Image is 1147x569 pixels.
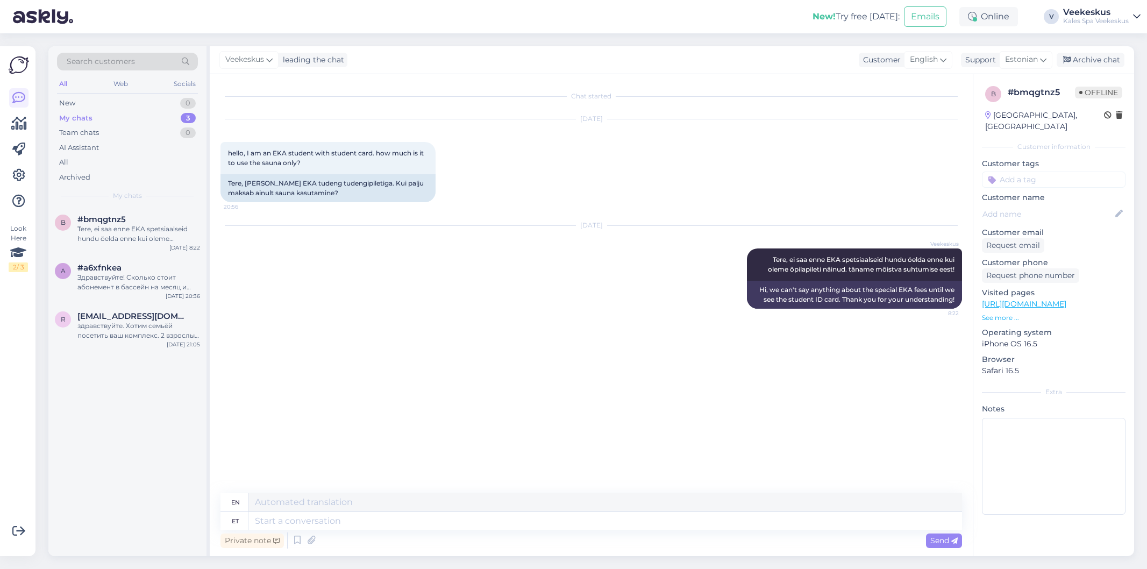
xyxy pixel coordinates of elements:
[982,158,1125,169] p: Customer tags
[169,244,200,252] div: [DATE] 8:22
[67,56,135,67] span: Search customers
[231,493,240,511] div: en
[1057,53,1124,67] div: Archive chat
[1075,87,1122,98] span: Offline
[985,110,1104,132] div: [GEOGRAPHIC_DATA], [GEOGRAPHIC_DATA]
[813,10,900,23] div: Try free [DATE]:
[982,268,1079,283] div: Request phone number
[1063,8,1141,25] a: VeekeskusKales Spa Veekeskus
[9,262,28,272] div: 2 / 3
[181,113,196,124] div: 3
[59,113,92,124] div: My chats
[982,172,1125,188] input: Add a tag
[982,287,1125,298] p: Visited pages
[77,215,126,224] span: #bmqgtnz5
[982,142,1125,152] div: Customer information
[77,321,200,340] div: здравствуйте. Хотим семьёй посетить ваш комплекс. 2 взрослых и ребёнок 17 лет. Для взрослых хотел...
[918,309,959,317] span: 8:22
[220,114,962,124] div: [DATE]
[982,327,1125,338] p: Operating system
[9,55,29,75] img: Askly Logo
[61,315,66,323] span: r
[180,127,196,138] div: 0
[113,191,142,201] span: My chats
[279,54,344,66] div: leading the chat
[59,172,90,183] div: Archived
[918,240,959,248] span: Veekeskus
[224,203,264,211] span: 20:56
[220,221,962,230] div: [DATE]
[77,273,200,292] div: Здравствуйте! Сколько стоит абонемент в бассейн на месяц и разовое посещение?
[61,267,66,275] span: a
[77,224,200,244] div: Tere, ei saa enne EKA spetsiaalseid hundu öelda enne kui oleme õpilapileti näinud. täname mõistva...
[982,257,1125,268] p: Customer phone
[1005,54,1038,66] span: Estonian
[982,365,1125,376] p: Safari 16.5
[232,512,239,530] div: et
[77,263,122,273] span: #a6xfnkea
[982,299,1066,309] a: [URL][DOMAIN_NAME]
[982,403,1125,415] p: Notes
[930,536,958,545] span: Send
[166,292,200,300] div: [DATE] 20:36
[982,313,1125,323] p: See more ...
[1063,8,1129,17] div: Veekeskus
[111,77,130,91] div: Web
[910,54,938,66] span: English
[59,127,99,138] div: Team chats
[9,224,28,272] div: Look Here
[180,98,196,109] div: 0
[1044,9,1059,24] div: V
[859,54,901,66] div: Customer
[167,340,200,348] div: [DATE] 21:05
[1008,86,1075,99] div: # bmqgtnz5
[982,387,1125,397] div: Extra
[220,91,962,101] div: Chat started
[991,90,996,98] span: b
[220,534,284,548] div: Private note
[982,192,1125,203] p: Customer name
[225,54,264,66] span: Veekeskus
[59,157,68,168] div: All
[57,77,69,91] div: All
[982,338,1125,350] p: iPhone OS 16.5
[61,218,66,226] span: b
[220,174,436,202] div: Tere, [PERSON_NAME] EKA tudeng tudengipiletiga. Kui palju maksab ainult sauna kasutamine?
[959,7,1018,26] div: Online
[172,77,198,91] div: Socials
[982,238,1044,253] div: Request email
[813,11,836,22] b: New!
[768,255,956,273] span: Tere, ei saa enne EKA spetsiaalseid hundu öelda enne kui oleme õpilapileti näinud. täname mõistva...
[77,311,189,321] span: ruslankaviaza@gmail.com
[961,54,996,66] div: Support
[59,143,99,153] div: AI Assistant
[982,208,1113,220] input: Add name
[228,149,425,167] span: hello, I am an EKA student with student card. how much is it to use the sauna only?
[982,354,1125,365] p: Browser
[1063,17,1129,25] div: Kales Spa Veekeskus
[59,98,75,109] div: New
[982,227,1125,238] p: Customer email
[904,6,946,27] button: Emails
[747,281,962,309] div: Hi, we can't say anything about the special EKA fees until we see the student ID card. Thank you ...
